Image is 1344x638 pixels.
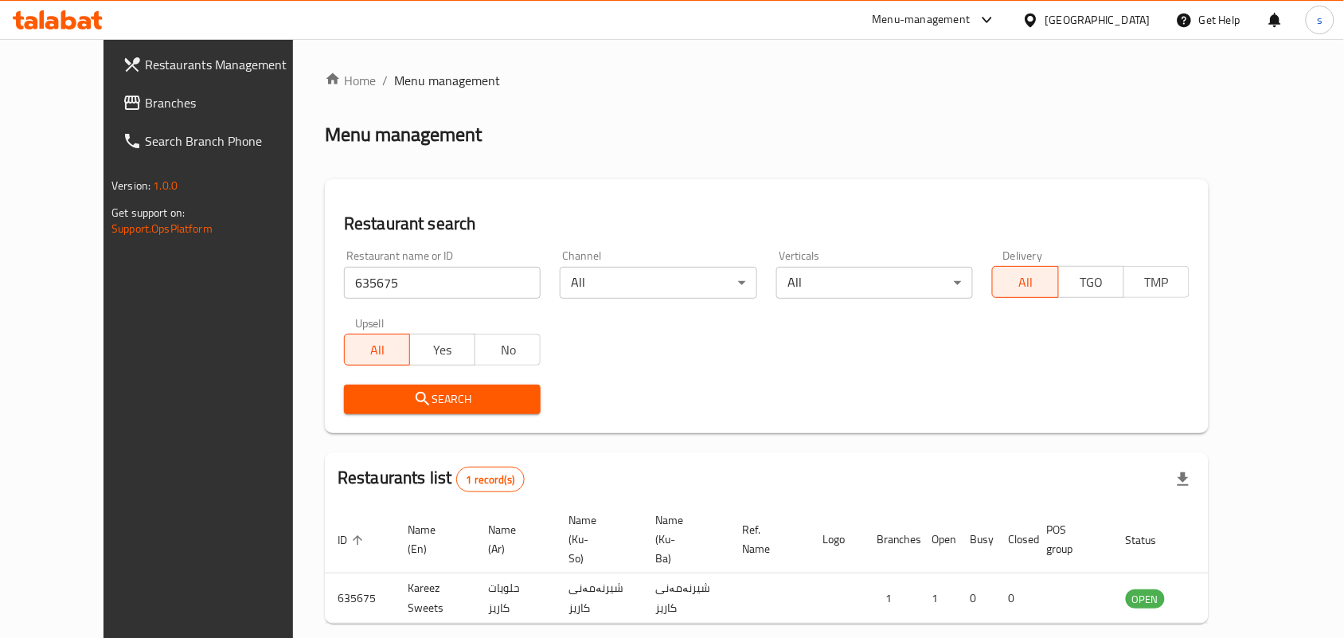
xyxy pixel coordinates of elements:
button: TMP [1123,266,1190,298]
a: Restaurants Management [110,45,328,84]
span: Search Branch Phone [145,131,315,151]
li: / [382,71,388,90]
div: Export file [1164,460,1202,499]
span: Restaurants Management [145,55,315,74]
label: Delivery [1003,250,1043,261]
a: Home [325,71,376,90]
th: Closed [996,506,1034,573]
button: All [344,334,410,366]
span: POS group [1047,520,1094,558]
div: [GEOGRAPHIC_DATA] [1045,11,1151,29]
th: Logo [810,506,864,573]
a: Branches [110,84,328,122]
span: Version: [111,175,150,196]
button: Search [344,385,541,414]
span: 1.0.0 [153,175,178,196]
span: Ref. Name [742,520,791,558]
td: 1 [920,573,958,624]
td: 1 [864,573,920,624]
span: TMP [1131,271,1183,294]
span: All [999,271,1052,294]
div: Menu-management [873,10,971,29]
div: Total records count [456,467,525,492]
span: Name (Ku-So) [568,511,623,568]
button: All [992,266,1058,298]
a: Search Branch Phone [110,122,328,160]
div: All [776,267,973,299]
td: Kareez Sweets [395,573,475,624]
span: Search [357,389,528,409]
span: 1 record(s) [457,472,525,487]
span: Branches [145,93,315,112]
td: 0 [958,573,996,624]
td: حلويات كاريز [475,573,556,624]
span: OPEN [1126,590,1165,609]
h2: Restaurants list [338,466,525,492]
nav: breadcrumb [325,71,1209,90]
th: Branches [864,506,920,573]
td: شیرنەمەنی کاریز [556,573,643,624]
span: Name (Ku-Ba) [655,511,710,568]
button: No [475,334,541,366]
h2: Menu management [325,122,482,147]
a: Support.OpsPlatform [111,218,213,239]
td: شیرنەمەنی کاریز [643,573,729,624]
span: ID [338,530,368,550]
th: Busy [958,506,996,573]
span: No [482,339,534,362]
span: Name (Ar) [488,520,537,558]
label: Upsell [355,318,385,329]
span: All [351,339,404,362]
span: TGO [1065,271,1118,294]
span: Name (En) [408,520,456,558]
div: All [560,267,756,299]
button: TGO [1058,266,1124,298]
table: enhanced table [325,506,1252,624]
span: Yes [416,339,469,362]
div: OPEN [1126,589,1165,609]
button: Yes [409,334,475,366]
span: Status [1126,530,1178,550]
th: Action [1197,506,1252,573]
span: Menu management [394,71,500,90]
span: s [1317,11,1323,29]
td: 0 [996,573,1034,624]
th: Open [920,506,958,573]
input: Search for restaurant name or ID.. [344,267,541,299]
td: 635675 [325,573,395,624]
h2: Restaurant search [344,212,1190,236]
span: Get support on: [111,202,185,223]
